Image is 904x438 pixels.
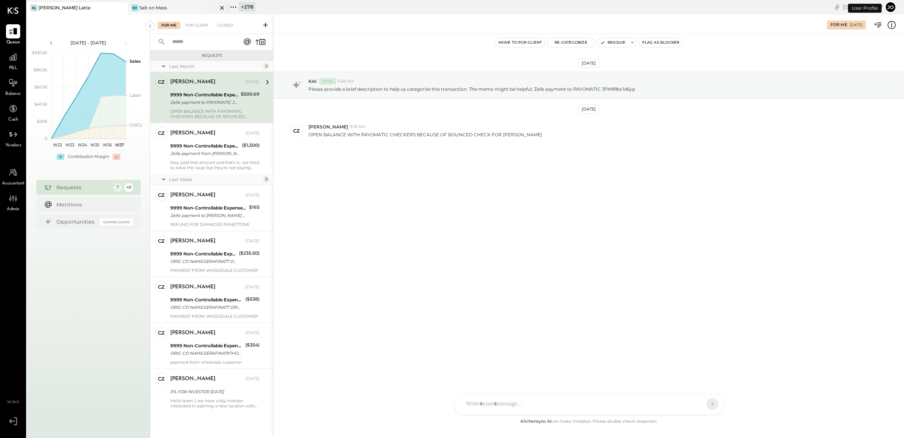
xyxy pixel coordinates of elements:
div: [PERSON_NAME] [170,192,215,199]
div: [PERSON_NAME] [170,375,215,383]
div: CZ [158,329,165,336]
text: W32 [53,142,62,147]
div: CZ [158,192,165,199]
div: [PERSON_NAME] [170,283,215,291]
text: $40.1K [34,102,47,107]
text: W33 [65,142,74,147]
div: Coming Soon [100,218,133,226]
div: CZ [293,127,300,134]
div: 9999 Non-Controllable Expenses:Other Income and Expenses:To Be Classified [170,296,243,304]
div: Opportunities [56,218,96,226]
button: Jo [885,1,897,13]
div: 9999 Non-Controllable Expenses:Other Income and Expenses:To Be Classified [170,250,237,258]
button: Resolve [597,38,628,47]
span: Balance [5,91,21,97]
div: ORIG CO NAME:SERAFINA77 ORIG ID:XXXXXX3684 DESC DATE: CO ENTRY DESCR:77TH SEC:PPD TRACE#:XXXXXXXX... [170,258,237,265]
div: Mentions [56,201,130,208]
text: W36 [102,142,112,147]
div: ORIG CO NAME:SERAFINA77 ORIG ID:XXXXXX3684 DESC DATE: CO ENTRY DESCR:77TH SEC:PPD TRACE#:XXXXXXXX... [170,304,243,311]
span: 8:18 AM [350,124,366,130]
div: [PERSON_NAME] Latte [38,4,90,11]
div: So [131,4,138,11]
div: 2 [263,63,269,69]
div: $500.69 [241,90,260,98]
div: ($538) [245,295,260,303]
div: BL [31,4,37,11]
div: Requests [56,184,109,191]
div: [DATE] [245,130,260,136]
div: 9999 Non-Controllable Expenses:Other Income and Expenses:To Be Classified [170,142,240,150]
div: 48 [124,183,133,192]
div: 9999 Non-Controllable Expenses:Other Income and Expenses:To Be Classified [170,204,247,212]
div: [DATE] [578,59,599,68]
div: [PERSON_NAME] [170,130,215,137]
div: PAYMENT FROM WHOLESALE CUSTOMER [170,268,260,273]
text: Labor [130,93,141,98]
div: REFUND FOR DAMAGED PANETTONE [170,222,260,227]
text: W35 [90,142,99,147]
div: 5 [263,176,269,182]
text: $60.1K [34,84,47,90]
div: Contribution Margin [68,154,109,160]
p: Please provide a brief description to help us categorize this transaction. The memo might be help... [308,86,635,92]
text: 0 [45,136,47,141]
div: Last Month [169,63,261,69]
div: CZ [158,375,165,382]
text: Sales [130,59,141,64]
text: W37 [115,142,124,147]
span: [PERSON_NAME] [308,124,348,130]
div: Closed [214,22,237,29]
div: Zelle payment to PAYOMATIC JPM99bc1d6yp [170,99,239,106]
span: Accountant [2,180,25,187]
div: 9999 Non-Controllable Expenses:Other Income and Expenses:To Be Classified [170,342,243,350]
div: For Client [182,22,212,29]
a: Accountant [0,165,26,187]
div: [PERSON_NAME] [170,78,215,86]
text: W34 [77,142,87,147]
button: Move to for client [496,38,545,47]
div: payment from wholesale customer [170,360,260,365]
div: [DATE] [850,22,863,28]
div: Salt on Mass [139,4,167,11]
div: For Me [158,22,180,29]
div: Zelle payment from [PERSON_NAME] FOODS INC. 25074832983 [170,150,240,157]
div: - [113,154,120,160]
div: User Profile [848,4,882,13]
div: copy link [833,3,841,11]
div: Last Week [169,176,261,183]
div: [DATE] [245,192,260,198]
a: Balance [0,76,26,97]
div: [DATE] [245,376,260,382]
a: Vendors [0,127,26,149]
span: Vendors [5,142,21,149]
text: COGS [130,122,142,128]
span: Queue [6,39,20,46]
span: P&L [9,65,18,72]
span: Cash [8,117,18,123]
div: PAYMENT FROM WHOLESALE CUSTOMER [170,314,260,319]
div: + [57,154,64,160]
div: [DATE] [843,3,883,10]
div: Requests [154,53,270,58]
div: P/L FOR INVESTOR [DATE] [170,388,257,395]
div: Hello team :) we have a big investor interested in opening a new location with us. I need a pdf p... [170,398,260,409]
div: [DATE] - [DATE] [57,40,120,46]
div: ($354) [245,341,260,349]
div: [DATE] [245,79,260,85]
div: ($1,500) [242,142,260,149]
div: [DATE] [578,105,599,114]
div: For Me [830,22,847,28]
div: 7 [113,183,122,192]
div: + 278 [239,2,255,12]
a: P&L [0,50,26,72]
div: CZ [158,78,165,86]
div: [DATE] [245,330,260,336]
div: [DATE] [245,238,260,244]
button: Flag as Blocker [639,38,682,47]
div: 9999 Non-Controllable Expenses:Other Income and Expenses:To Be Classified [170,91,239,99]
span: 6:58 AM [338,78,354,84]
div: [PERSON_NAME] [170,329,215,337]
div: Zelle payment to [PERSON_NAME] XXXXXXX5670 [170,212,247,219]
div: System [320,79,336,84]
text: $100.2K [32,50,47,55]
